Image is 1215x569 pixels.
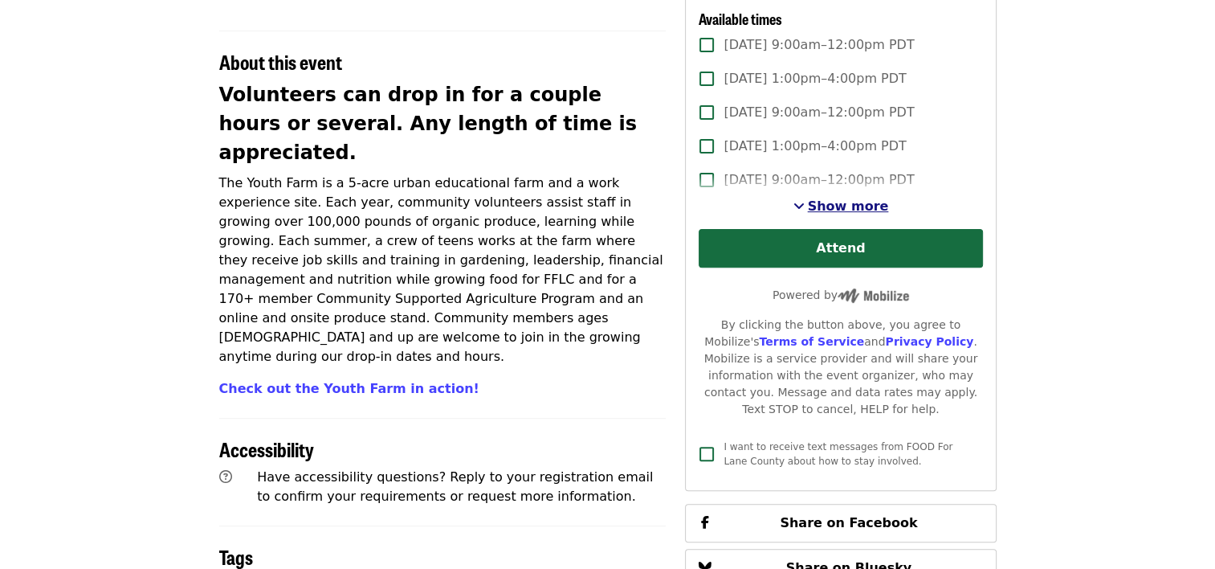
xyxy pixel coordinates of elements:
span: [DATE] 1:00pm–4:00pm PDT [724,137,906,156]
span: Available times [699,8,782,29]
span: About this event [219,47,342,76]
h2: Volunteers can drop in for a couple hours or several. Any length of time is appreciated. [219,80,667,167]
p: The Youth Farm is a 5-acre urban educational farm and a work experience site. Each year, communit... [219,174,667,366]
i: question-circle icon [219,469,232,485]
span: Have accessibility questions? Reply to your registration email to confirm your requirements or re... [257,469,653,504]
span: [DATE] 9:00am–12:00pm PDT [724,35,914,55]
button: Attend [699,229,982,268]
span: Share on Facebook [780,515,917,530]
span: [DATE] 9:00am–12:00pm PDT [724,103,914,122]
img: Powered by Mobilize [838,289,909,303]
button: Share on Facebook [685,504,996,542]
div: By clicking the button above, you agree to Mobilize's and . Mobilize is a service provider and wi... [699,317,982,418]
a: Terms of Service [759,335,864,348]
span: [DATE] 1:00pm–4:00pm PDT [724,69,906,88]
button: See more timeslots [793,197,889,216]
a: Privacy Policy [885,335,973,348]
span: Powered by [773,289,909,301]
span: [DATE] 9:00am–12:00pm PDT [724,170,914,190]
span: Show more [808,199,889,214]
span: Accessibility [219,435,314,463]
a: Check out the Youth Farm in action! [219,381,479,396]
span: I want to receive text messages from FOOD For Lane County about how to stay involved. [724,441,952,467]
